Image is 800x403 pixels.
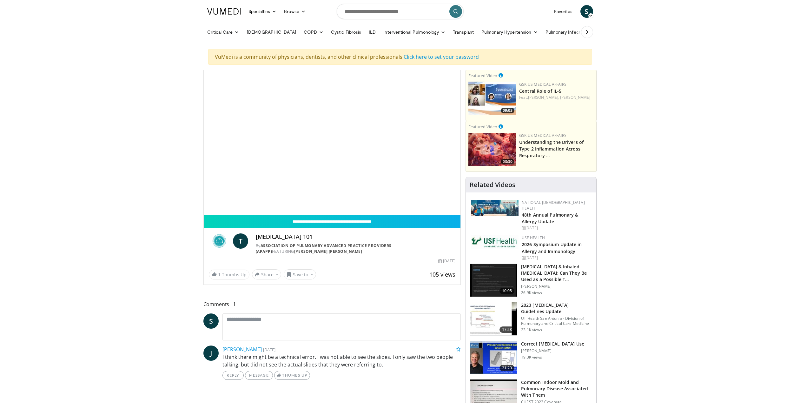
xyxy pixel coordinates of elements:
a: T [233,233,248,249]
a: [PERSON_NAME] [329,249,362,254]
img: c2a2685b-ef94-4fc2-90e1-739654430920.png.150x105_q85_crop-smart_upscale.png [468,133,516,166]
p: I think there might be a technical error. I was not able to see the slides. I only saw the two pe... [222,353,461,368]
p: 19.3K views [521,355,542,360]
img: VuMedi Logo [207,8,241,15]
img: 37481b79-d16e-4fea-85a1-c1cf910aa164.150x105_q85_crop-smart_upscale.jpg [470,264,517,297]
a: ILD [365,26,380,38]
a: GSK US Medical Affairs [519,82,566,87]
a: USF Health [522,235,545,240]
a: Association of Pulmonary Advanced Practice Providers (APAPP) [256,243,392,254]
a: 48th Annual Pulmonary & Allergy Update [522,212,578,225]
img: 24f79869-bf8a-4040-a4ce-e7186897569f.150x105_q85_crop-smart_upscale.jpg [470,341,517,374]
button: Share [252,269,281,279]
button: Save to [284,269,316,279]
a: Pulmonary Infection [542,26,597,38]
span: Comments 1 [203,300,461,308]
small: Featured Video [468,73,497,78]
a: Thumbs Up [274,371,310,380]
a: Click here to set your password [404,53,479,60]
small: Featured Video [468,124,497,130]
a: [DEMOGRAPHIC_DATA] [243,26,300,38]
a: [PERSON_NAME] [222,346,262,353]
img: b90f5d12-84c1-472e-b843-5cad6c7ef911.jpg.150x105_q85_autocrop_double_scale_upscale_version-0.2.jpg [471,200,519,216]
img: 6ba8804a-8538-4002-95e7-a8f8012d4a11.png.150x105_q85_autocrop_double_scale_upscale_version-0.2.jpg [471,235,519,249]
h3: Correct [MEDICAL_DATA] Use [521,341,584,347]
small: [DATE] [263,347,275,353]
a: Favorites [550,5,577,18]
a: Critical Care [203,26,243,38]
h4: Related Videos [470,181,515,189]
h3: [MEDICAL_DATA] & Inhaled [MEDICAL_DATA]: Can They Be Used as a Possible T… [521,264,592,283]
a: Message [245,371,273,380]
a: [PERSON_NAME] [294,249,328,254]
a: 2026 Symposium Update in Allergy and Immunology [522,241,582,254]
img: 9f1c6381-f4d0-4cde-93c4-540832e5bbaf.150x105_q85_crop-smart_upscale.jpg [470,302,517,335]
a: National [DEMOGRAPHIC_DATA] Health [522,200,585,211]
span: 10:05 [499,288,515,294]
span: 09:03 [501,108,514,113]
a: 03:30 [468,133,516,166]
a: COPD [300,26,327,38]
span: 03:30 [501,159,514,165]
a: J [203,346,219,361]
p: [PERSON_NAME] [521,284,592,289]
div: Feat. [519,95,594,100]
div: [DATE] [522,225,591,231]
p: 23.1K views [521,327,542,332]
h4: [MEDICAL_DATA] 101 [256,233,456,240]
div: [DATE] [438,258,455,264]
img: 456f1ee3-2d0a-4dcc-870d-9ba7c7a088c3.png.150x105_q85_crop-smart_upscale.jpg [468,82,516,115]
p: 26.9K views [521,290,542,295]
span: 21:20 [499,365,515,371]
a: [PERSON_NAME] [560,95,590,100]
div: VuMedi is a community of physicians, dentists, and other clinical professionals. [208,49,592,65]
a: S [203,313,219,329]
a: [PERSON_NAME], [528,95,559,100]
a: 09:03 [468,82,516,115]
a: Pulmonary Hypertension [478,26,542,38]
a: Browse [280,5,309,18]
a: Understanding the Drivers of Type 2 Inflammation Across Respiratory … [519,139,584,158]
video-js: Video Player [204,70,461,215]
a: 17:28 2023 [MEDICAL_DATA] Guidelines Update UT Health San Antonio - Division of Pulmonary and Cri... [470,302,592,336]
p: [PERSON_NAME] [521,348,584,353]
a: Specialties [245,5,281,18]
a: 21:20 Correct [MEDICAL_DATA] Use [PERSON_NAME] 19.3K views [470,341,592,374]
span: 17:28 [499,326,515,333]
a: 1 Thumbs Up [209,270,249,279]
a: Transplant [449,26,478,38]
p: UT Health San Antonio - Division of Pulmonary and Critical Care Medicine [521,316,592,326]
div: [DATE] [522,255,591,261]
span: 1 [218,272,221,278]
a: Interventional Pulmonology [380,26,449,38]
h3: 2023 [MEDICAL_DATA] Guidelines Update [521,302,592,315]
h3: Common Indoor Mold and Pulmonary Disease Associated With Them [521,379,592,398]
a: Cystic Fibrosis [327,26,365,38]
div: By FEATURING , [256,243,456,254]
a: Reply [222,371,244,380]
a: Central Role of IL-5 [519,88,561,94]
a: GSK US Medical Affairs [519,133,566,138]
img: Association of Pulmonary Advanced Practice Providers (APAPP) [209,233,230,249]
a: 10:05 [MEDICAL_DATA] & Inhaled [MEDICAL_DATA]: Can They Be Used as a Possible T… [PERSON_NAME] 26... [470,264,592,297]
a: S [580,5,593,18]
input: Search topics, interventions [337,4,464,19]
span: 105 views [429,271,455,278]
